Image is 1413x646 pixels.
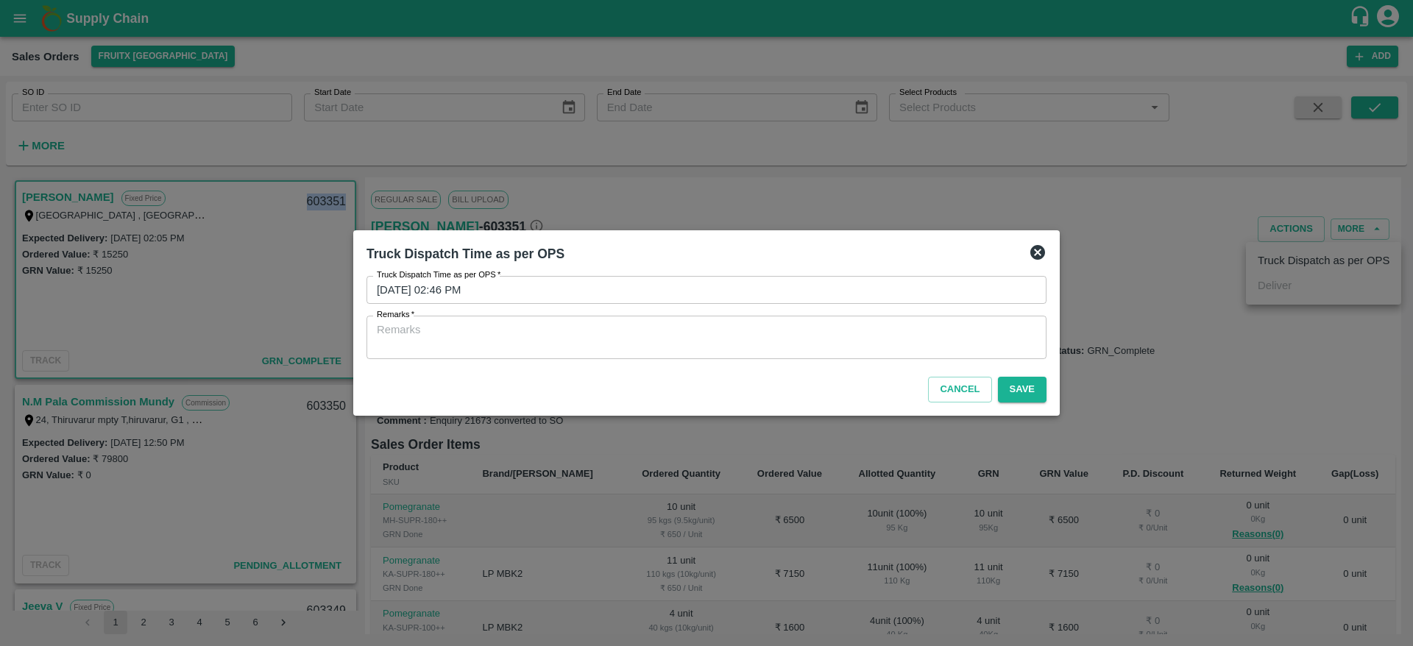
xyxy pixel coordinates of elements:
input: Choose date, selected date is Aug 27, 2025 [366,276,1036,304]
button: Save [998,377,1047,402]
button: Cancel [928,377,991,402]
b: Truck Dispatch Time as per OPS [366,246,564,261]
label: Remarks [377,309,414,321]
label: Truck Dispatch Time as per OPS [377,269,500,281]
